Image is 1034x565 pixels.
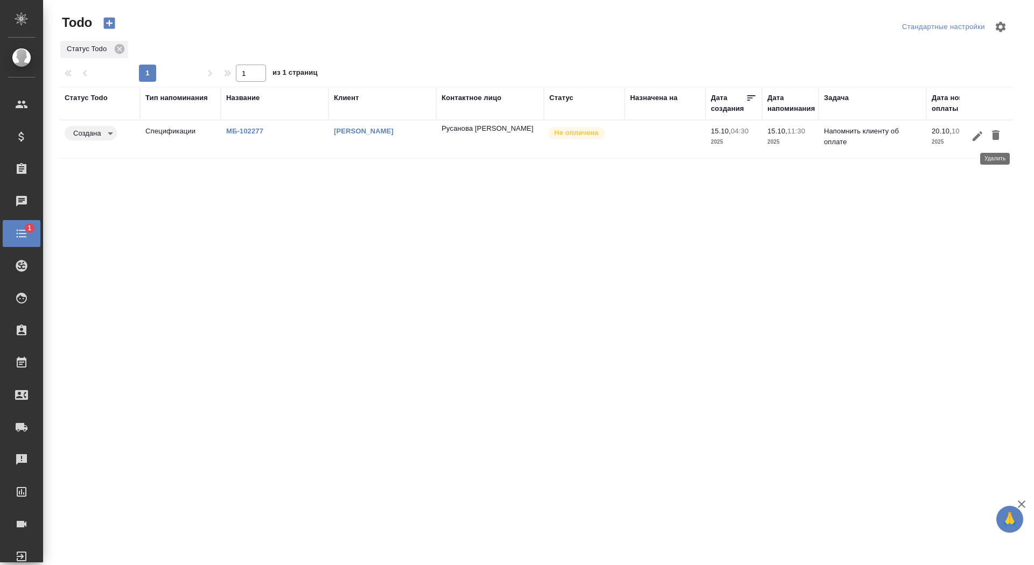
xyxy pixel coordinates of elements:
span: из 1 страниц [273,66,318,82]
div: Создана [65,126,117,140]
p: 15.10, [711,127,731,135]
p: Напомнить клиенту об оплате [824,126,921,147]
p: 10:38 [952,127,969,135]
p: 2025 [932,137,977,147]
span: 🙏 [1001,508,1019,531]
p: 04:30 [731,127,749,135]
div: Статус Todo [60,41,128,58]
div: Дата напоминания [767,93,815,114]
div: Название [226,93,260,103]
a: [PERSON_NAME] [334,127,394,135]
div: Click to copy [442,123,533,134]
button: Добавить ToDo [96,14,122,32]
div: Клиент [334,93,359,103]
p: 2025 [711,137,757,147]
p: 11:30 [787,127,805,135]
p: Не оплачена [554,128,598,138]
div: Тип напоминания [145,93,208,103]
span: Настроить таблицу [988,14,1014,40]
button: Создана [70,129,104,138]
td: Спецификации [140,121,221,158]
div: Дата новой оплаты [932,93,977,114]
button: Редактировать [968,126,987,146]
p: Русанова [PERSON_NAME] [442,123,533,134]
div: split button [899,19,988,36]
a: МБ-102277 [226,127,263,135]
p: 20.10, [932,127,952,135]
p: 15.10, [767,127,787,135]
a: 1 [3,220,40,247]
button: 🙏 [996,506,1023,533]
span: Todo [59,14,92,31]
div: Статус [549,93,574,103]
div: Задача [824,93,849,103]
div: Статус Todo [65,93,108,103]
div: Дата создания [711,93,746,114]
div: Русанова Мария [442,123,539,134]
p: Статус Todo [67,44,110,54]
div: Назначена на [630,93,677,103]
p: 2025 [767,137,813,147]
span: 1 [21,223,38,234]
div: Контактное лицо [442,93,501,103]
